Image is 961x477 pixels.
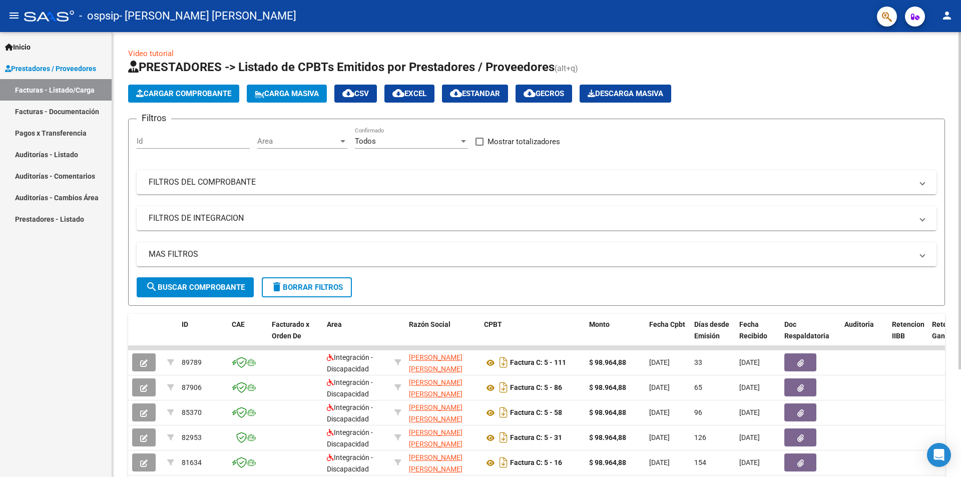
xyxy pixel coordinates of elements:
span: Retencion IIBB [892,320,924,340]
i: Descargar documento [497,454,510,470]
mat-panel-title: FILTROS DEL COMPROBANTE [149,177,912,188]
span: [PERSON_NAME] [PERSON_NAME] [409,453,462,473]
span: Area [327,320,342,328]
strong: Factura C: 5 - 31 [510,434,562,442]
span: Prestadores / Proveedores [5,63,96,74]
span: [DATE] [649,383,670,391]
span: [PERSON_NAME] [PERSON_NAME] [409,428,462,448]
span: EXCEL [392,89,426,98]
i: Descargar documento [497,404,510,420]
span: Integración - Discapacidad [327,353,373,373]
strong: Factura C: 5 - 16 [510,459,562,467]
button: Carga Masiva [247,85,327,103]
div: 27285436767 [409,352,476,373]
strong: $ 98.964,88 [589,458,626,466]
span: Borrar Filtros [271,283,343,292]
span: 82953 [182,433,202,441]
span: Todos [355,137,376,146]
datatable-header-cell: ID [178,314,228,358]
mat-icon: cloud_download [524,87,536,99]
button: Borrar Filtros [262,277,352,297]
i: Descargar documento [497,379,510,395]
span: [PERSON_NAME] [PERSON_NAME] [409,378,462,398]
h3: Filtros [137,111,171,125]
datatable-header-cell: CAE [228,314,268,358]
i: Descargar documento [497,354,510,370]
mat-expansion-panel-header: FILTROS DE INTEGRACION [137,206,936,230]
span: Integración - Discapacidad [327,403,373,423]
span: Estandar [450,89,500,98]
span: PRESTADORES -> Listado de CPBTs Emitidos por Prestadores / Proveedores [128,60,555,74]
span: 96 [694,408,702,416]
datatable-header-cell: Monto [585,314,645,358]
span: Mostrar totalizadores [488,136,560,148]
datatable-header-cell: Facturado x Orden De [268,314,323,358]
span: 81634 [182,458,202,466]
span: CSV [342,89,369,98]
datatable-header-cell: Días desde Emisión [690,314,735,358]
button: Gecros [516,85,572,103]
span: Gecros [524,89,564,98]
button: CSV [334,85,377,103]
span: ID [182,320,188,328]
datatable-header-cell: CPBT [480,314,585,358]
span: Descarga Masiva [588,89,663,98]
strong: Factura C: 5 - 111 [510,359,566,367]
span: - ospsip [79,5,119,27]
span: Cargar Comprobante [136,89,231,98]
datatable-header-cell: Razón Social [405,314,480,358]
span: Carga Masiva [255,89,319,98]
span: Razón Social [409,320,450,328]
datatable-header-cell: Retencion IIBB [888,314,928,358]
div: 27285436767 [409,402,476,423]
span: 154 [694,458,706,466]
span: Auditoria [844,320,874,328]
span: 89789 [182,358,202,366]
div: Open Intercom Messenger [927,443,951,467]
mat-icon: delete [271,281,283,293]
span: Fecha Cpbt [649,320,685,328]
strong: $ 98.964,88 [589,408,626,416]
datatable-header-cell: Fecha Recibido [735,314,780,358]
datatable-header-cell: Doc Respaldatoria [780,314,840,358]
mat-icon: cloud_download [342,87,354,99]
mat-icon: person [941,10,953,22]
span: 33 [694,358,702,366]
span: Area [257,137,338,146]
span: [DATE] [739,383,760,391]
strong: $ 98.964,88 [589,358,626,366]
span: - [PERSON_NAME] [PERSON_NAME] [119,5,296,27]
strong: Factura C: 5 - 58 [510,409,562,417]
mat-icon: cloud_download [392,87,404,99]
mat-expansion-panel-header: FILTROS DEL COMPROBANTE [137,170,936,194]
datatable-header-cell: Auditoria [840,314,888,358]
mat-icon: search [146,281,158,293]
span: Buscar Comprobante [146,283,245,292]
i: Descargar documento [497,429,510,445]
mat-icon: menu [8,10,20,22]
span: [DATE] [649,408,670,416]
span: Integración - Discapacidad [327,453,373,473]
span: 85370 [182,408,202,416]
span: 65 [694,383,702,391]
button: Cargar Comprobante [128,85,239,103]
span: [DATE] [739,458,760,466]
span: Integración - Discapacidad [327,378,373,398]
mat-panel-title: FILTROS DE INTEGRACION [149,213,912,224]
button: EXCEL [384,85,434,103]
div: 27285436767 [409,377,476,398]
datatable-header-cell: Area [323,314,390,358]
span: [PERSON_NAME] [PERSON_NAME] [409,403,462,423]
datatable-header-cell: Fecha Cpbt [645,314,690,358]
span: [DATE] [739,358,760,366]
mat-expansion-panel-header: MAS FILTROS [137,242,936,266]
strong: Factura C: 5 - 86 [510,384,562,392]
span: [PERSON_NAME] [PERSON_NAME] [409,353,462,373]
span: [DATE] [649,433,670,441]
div: 27285436767 [409,452,476,473]
a: Video tutorial [128,49,174,58]
span: Días desde Emisión [694,320,729,340]
mat-icon: cloud_download [450,87,462,99]
span: Inicio [5,42,31,53]
span: CAE [232,320,245,328]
